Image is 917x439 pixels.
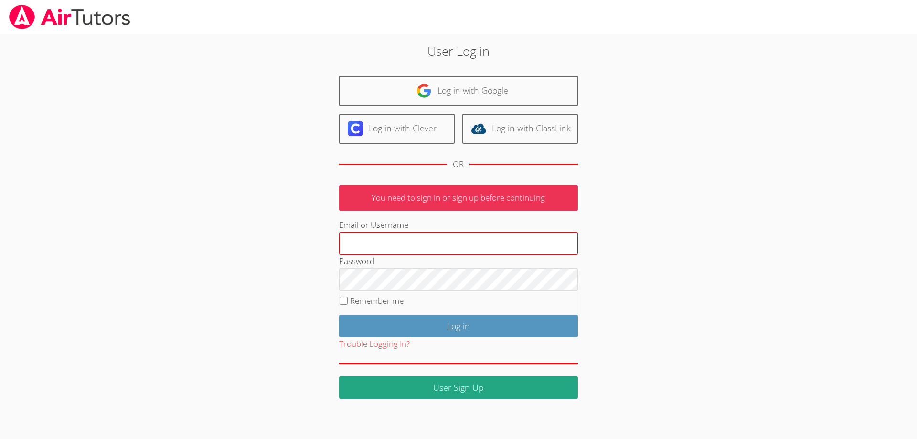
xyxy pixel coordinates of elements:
[339,376,578,399] a: User Sign Up
[211,42,706,60] h2: User Log in
[339,114,455,144] a: Log in with Clever
[471,121,486,136] img: classlink-logo-d6bb404cc1216ec64c9a2012d9dc4662098be43eaf13dc465df04b49fa7ab582.svg
[416,83,432,98] img: google-logo-50288ca7cdecda66e5e0955fdab243c47b7ad437acaf1139b6f446037453330a.svg
[339,315,578,337] input: Log in
[348,121,363,136] img: clever-logo-6eab21bc6e7a338710f1a6ff85c0baf02591cd810cc4098c63d3a4b26e2feb20.svg
[350,295,404,306] label: Remember me
[339,76,578,106] a: Log in with Google
[453,158,464,171] div: OR
[339,337,410,351] button: Trouble Logging In?
[339,185,578,211] p: You need to sign in or sign up before continuing
[339,219,408,230] label: Email or Username
[462,114,578,144] a: Log in with ClassLink
[339,256,374,267] label: Password
[8,5,131,29] img: airtutors_banner-c4298cdbf04f3fff15de1276eac7730deb9818008684d7c2e4769d2f7ddbe033.png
